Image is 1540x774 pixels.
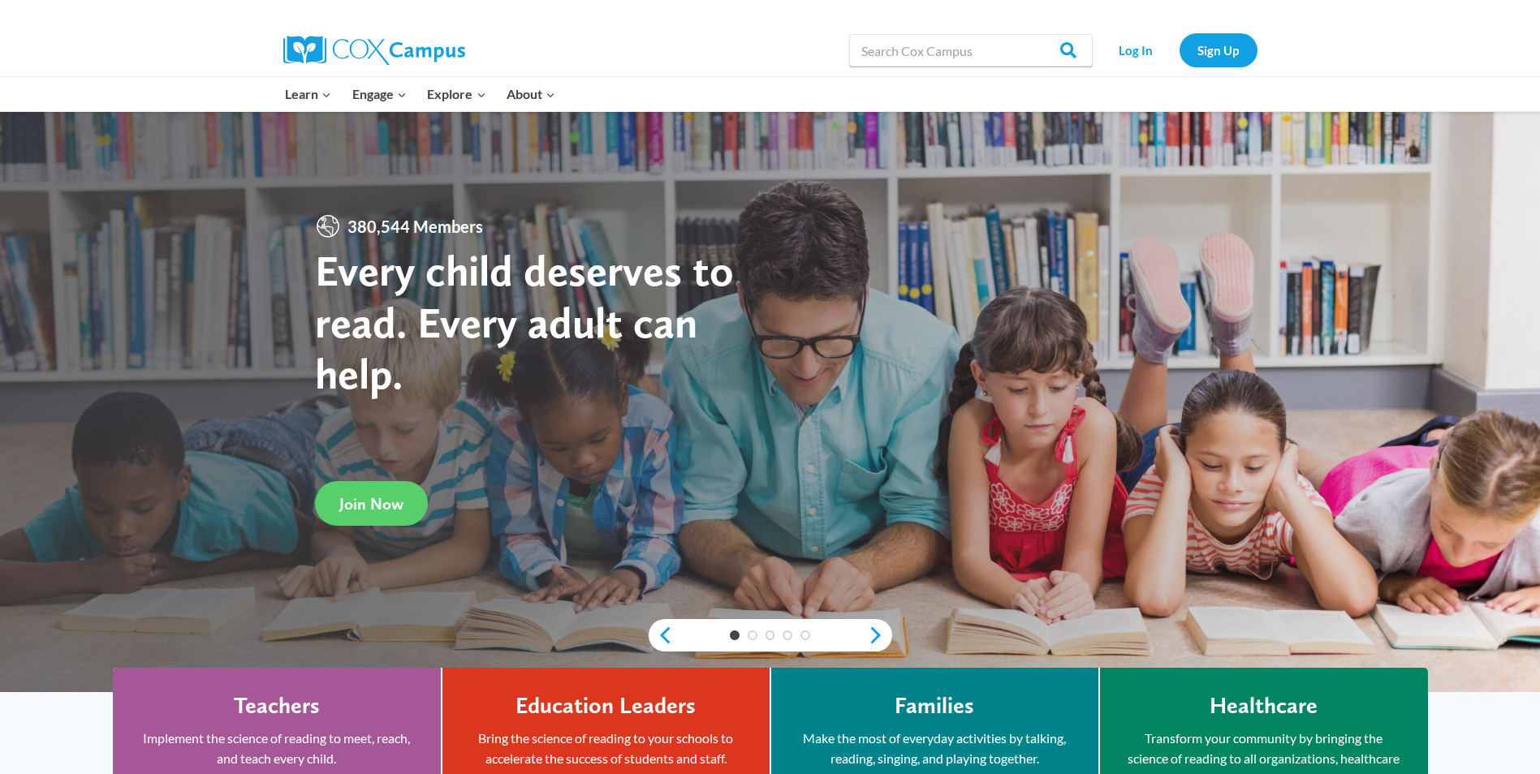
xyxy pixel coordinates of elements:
[1180,33,1257,67] a: Sign Up
[352,84,407,105] span: Engage
[1101,33,1257,67] nav: Secondary Navigation
[285,84,331,105] span: Learn
[275,77,566,111] nav: Primary Navigation
[796,728,1074,769] p: Make the most of everyday activities by talking, reading, singing, and playing together.
[507,84,555,105] span: About
[1101,33,1171,67] a: Log In
[427,84,485,105] span: Explore
[730,630,740,640] a: 1
[766,630,775,640] a: 3
[283,36,465,65] img: Cox Campus
[895,692,974,720] h4: Families
[649,619,892,651] div: content slider buttons
[1210,692,1318,720] h4: Healthcare
[515,692,696,720] h4: Education Leaders
[315,481,428,526] a: Join Now
[315,244,734,399] strong: Every child deserves to read. Every adult can help.
[467,728,745,769] p: Bring the science of reading to your schools to accelerate the success of students and staff.
[234,692,320,720] h4: Teachers
[649,626,673,645] a: previous
[849,34,1093,67] input: Search Cox Campus
[800,630,810,640] a: 5
[137,728,416,769] p: Implement the science of reading to meet, reach, and teach every child.
[341,213,490,239] span: 380,544 Members
[783,630,792,640] a: 4
[748,630,757,640] a: 2
[868,626,892,645] a: next
[339,494,403,514] span: Join Now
